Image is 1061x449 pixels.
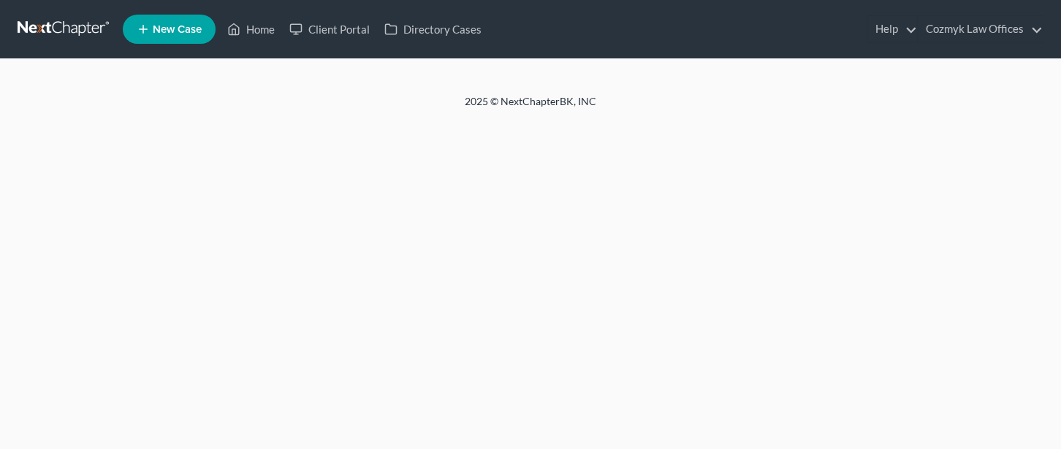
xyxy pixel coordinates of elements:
[114,94,947,120] div: 2025 © NextChapterBK, INC
[282,16,377,42] a: Client Portal
[220,16,282,42] a: Home
[868,16,917,42] a: Help
[919,16,1043,42] a: Cozmyk Law Offices
[123,15,216,44] new-legal-case-button: New Case
[377,16,489,42] a: Directory Cases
